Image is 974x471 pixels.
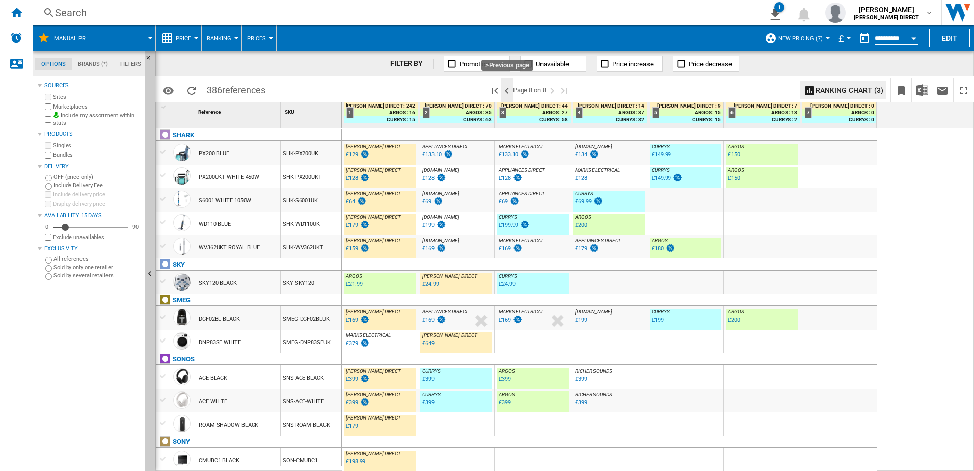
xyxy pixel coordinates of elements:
[652,317,664,323] div: £199
[422,376,435,382] div: £399
[420,273,492,297] div: [PERSON_NAME] DIRECT £24.99
[589,150,599,159] img: promotionV3.png
[805,107,812,118] div: 7
[499,175,511,181] div: £128
[652,245,664,252] div: £180
[499,317,511,323] div: £169
[929,29,970,47] button: Edit
[344,244,370,254] div: Last updated : Saturday, 16 August 2025 06:46
[346,391,401,397] span: [PERSON_NAME] DIRECT
[344,197,367,207] div: Last updated : Saturday, 16 August 2025 06:46
[207,25,236,51] button: Ranking
[360,220,370,229] img: promotionV3.png
[421,197,443,207] div: Last updated : Saturday, 16 August 2025 06:07
[499,368,515,374] span: ARGOS
[38,25,150,51] div: MANUAL PR
[728,317,740,323] div: £200
[838,33,844,44] span: £
[344,368,416,391] div: [PERSON_NAME] DIRECT £399
[573,102,647,109] div: [PERSON_NAME] DIRECT : 14
[344,102,418,128] div: 1 [PERSON_NAME] DIRECT : 242 ARGOS : 16 CURRYS : 15
[497,167,569,191] div: APPLIANCES DIRECT £128
[574,173,587,184] div: Last updated : Saturday, 16 August 2025 05:26
[346,332,390,338] span: MARKS ELECTRICAL
[728,175,740,181] div: £150
[726,144,798,167] div: ARGOS £150
[344,315,370,325] div: Last updated : Saturday, 16 August 2025 06:46
[497,273,569,297] div: CURRYS £24.99
[501,78,513,102] button: >Previous page
[420,238,492,261] div: [DOMAIN_NAME] £169
[573,191,645,214] div: CURRYS £69.99
[573,368,645,391] div: RICHER SOUNDS £399
[421,315,446,325] div: Last updated : Saturday, 16 August 2025 00:04
[650,309,721,332] div: CURRYS £199
[802,102,877,109] div: [PERSON_NAME] DIRECT : 0
[344,173,370,184] div: Last updated : Saturday, 16 August 2025 06:46
[497,244,523,254] div: Last updated : Saturday, 16 August 2025 05:28
[53,255,141,263] label: All references
[728,144,744,149] span: ARGOS
[422,198,431,205] div: £69
[497,150,530,160] div: Last updated : Saturday, 16 August 2025 05:26
[854,28,875,48] button: md-calendar
[285,109,294,115] span: SKU
[420,102,494,128] div: 2 [PERSON_NAME] DIRECT : 70 ARGOS : 35 CURRYS : 63
[499,107,506,118] div: 3
[575,191,593,196] span: CURRYS
[53,264,141,271] label: Sold by only one retailer
[652,107,659,118] div: 5
[346,144,401,149] span: [PERSON_NAME] DIRECT
[575,222,587,228] div: £200
[650,102,723,109] div: [PERSON_NAME] DIRECT : 9
[420,391,492,415] div: CURRYS £399
[422,238,459,243] span: [DOMAIN_NAME]
[344,238,416,261] div: [PERSON_NAME] DIRECT £159
[420,109,494,116] div: ARGOS : 35
[145,51,157,69] button: Hide
[346,198,355,205] div: £64
[422,222,435,228] div: £199
[593,197,603,205] img: promotionV3.png
[422,317,435,323] div: £169
[344,279,362,290] div: Last updated : Saturday, 16 August 2025 02:50
[360,374,370,383] img: promotionV3.png
[422,391,440,397] span: CURRYS
[344,214,416,238] div: [PERSON_NAME] DIRECT £179
[176,25,196,51] button: Price
[652,144,669,149] span: CURRYS
[497,197,520,207] div: Last updated : Saturday, 16 August 2025 00:02
[497,238,569,261] div: MARKS ELECTRICAL £169
[726,102,800,128] div: 6 [PERSON_NAME] DIRECT : 7 ARGOS : 13 CURRYS : 2
[421,244,446,254] div: Last updated : Saturday, 16 August 2025 06:10
[45,175,52,181] input: OFF (price only)
[436,220,446,229] img: promotionV3.png
[689,60,732,68] span: Price decrease
[421,374,435,384] div: Last updated : Saturday, 16 August 2025 03:12
[497,144,569,167] div: MARKS ELECTRICAL £133.10
[726,109,800,116] div: ARGOS : 13
[344,338,370,349] div: Last updated : Saturday, 16 August 2025 05:38
[673,56,739,72] button: Price decrease
[726,102,800,109] div: [PERSON_NAME] DIRECT : 7
[497,109,571,116] div: ARGOS : 27
[346,273,362,279] span: ARGOS
[344,191,416,214] div: [PERSON_NAME] DIRECT £64
[497,315,523,325] div: Last updated : Saturday, 16 August 2025 05:28
[650,315,664,325] div: Last updated : Saturday, 16 August 2025 03:35
[10,32,22,44] img: alerts-logo.svg
[932,78,953,102] button: Send this report by email
[422,144,468,149] span: APPLIANCES DIRECT
[346,107,354,118] div: 1
[346,317,358,323] div: £169
[497,173,523,184] div: Last updated : Saturday, 16 August 2025 00:00
[344,273,416,297] div: ARGOS £21.99
[499,151,518,158] div: £133.10
[652,309,669,315] span: CURRYS
[173,102,194,118] div: Sort None
[489,78,501,102] button: First page
[573,109,647,116] div: ARGOS : 37
[35,58,72,70] md-tab-item: Options
[575,376,587,382] div: £399
[650,244,675,254] div: Last updated : Saturday, 16 August 2025 02:50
